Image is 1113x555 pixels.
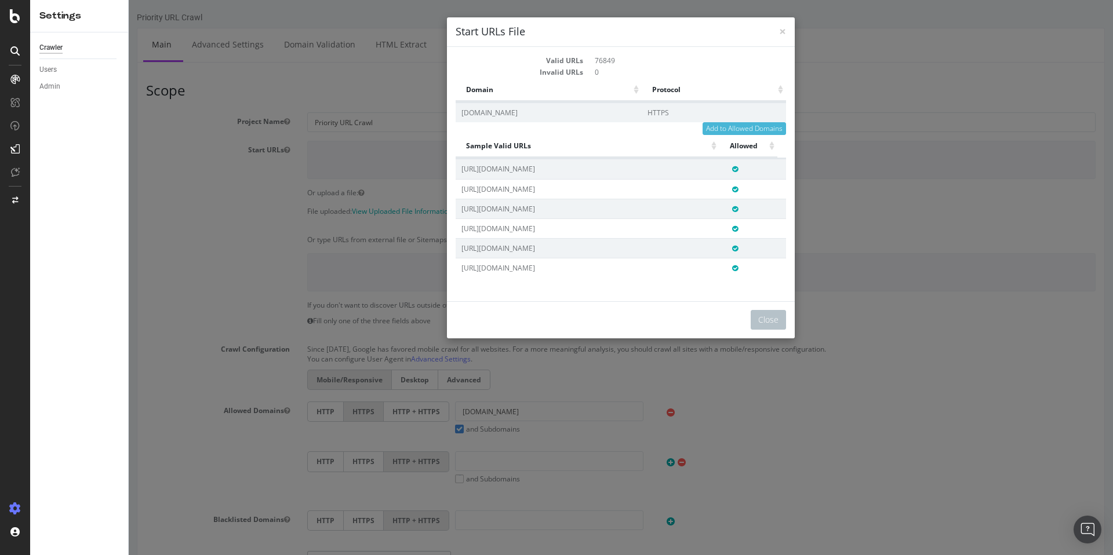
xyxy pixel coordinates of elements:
[39,42,120,54] a: Crawler
[327,238,598,258] td: [URL][DOMAIN_NAME]
[622,310,657,330] button: Close
[327,218,598,238] td: [URL][DOMAIN_NAME]
[591,135,649,158] th: Allowed: activate to sort column ascending
[39,81,60,93] div: Admin
[513,79,657,101] th: Protocol: activate to sort column ascending
[39,81,120,93] a: Admin
[39,64,120,76] a: Users
[327,179,598,199] td: [URL][DOMAIN_NAME]
[39,9,119,23] div: Settings
[327,103,513,122] td: [DOMAIN_NAME]
[327,258,598,277] td: [URL][DOMAIN_NAME]
[650,23,657,39] span: ×
[327,199,598,218] td: [URL][DOMAIN_NAME]
[327,135,591,158] th: Sample Valid URLs : activate to sort column ascending
[39,64,57,76] div: Users
[466,56,657,65] dd: 76849
[574,122,657,135] button: Add to Allowed Domains
[327,79,513,101] th: Domain: activate to sort column ascending
[39,42,63,54] div: Crawler
[513,103,657,122] td: HTTPS
[327,24,657,39] h4: Start URLs File
[327,159,598,178] td: [URL][DOMAIN_NAME]
[327,56,454,65] dt: Valid URLs
[1074,516,1101,543] div: Open Intercom Messenger
[327,67,454,77] dt: Invalid URLs
[466,67,657,77] dd: 0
